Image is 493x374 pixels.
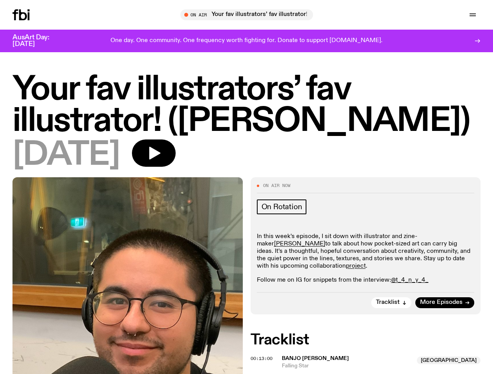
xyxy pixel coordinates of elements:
h1: Your fav illustrators’ fav illustrator! ([PERSON_NAME]) [12,74,481,137]
a: On Rotation [257,199,307,214]
span: On Air Now [263,183,290,188]
button: On AirYour fav illustrators’ fav illustrator! ([PERSON_NAME]) [180,9,313,20]
a: [PERSON_NAME] [274,241,325,247]
p: In this week’s episode, I sit down with illustrator and zine-maker to talk about how pocket-sized... [257,233,475,270]
a: @t_4_n_y_4_ [391,277,429,283]
span: More Episodes [420,300,463,305]
span: 00:13:00 [251,355,272,362]
p: One day. One community. One frequency worth fighting for. Donate to support [DOMAIN_NAME]. [110,37,383,44]
h2: Tracklist [251,333,481,347]
button: Tracklist [371,297,411,308]
span: Banjo [PERSON_NAME] [282,356,349,361]
a: project [346,263,366,269]
p: Follow me on IG for snippets from the interview: [257,277,475,284]
span: Falling Star [282,362,413,370]
span: [GEOGRAPHIC_DATA] [417,356,481,364]
a: More Episodes [415,297,474,308]
h3: AusArt Day: [DATE] [12,34,62,48]
span: Tracklist [376,300,400,305]
span: On Rotation [262,203,302,211]
span: [DATE] [12,139,119,171]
